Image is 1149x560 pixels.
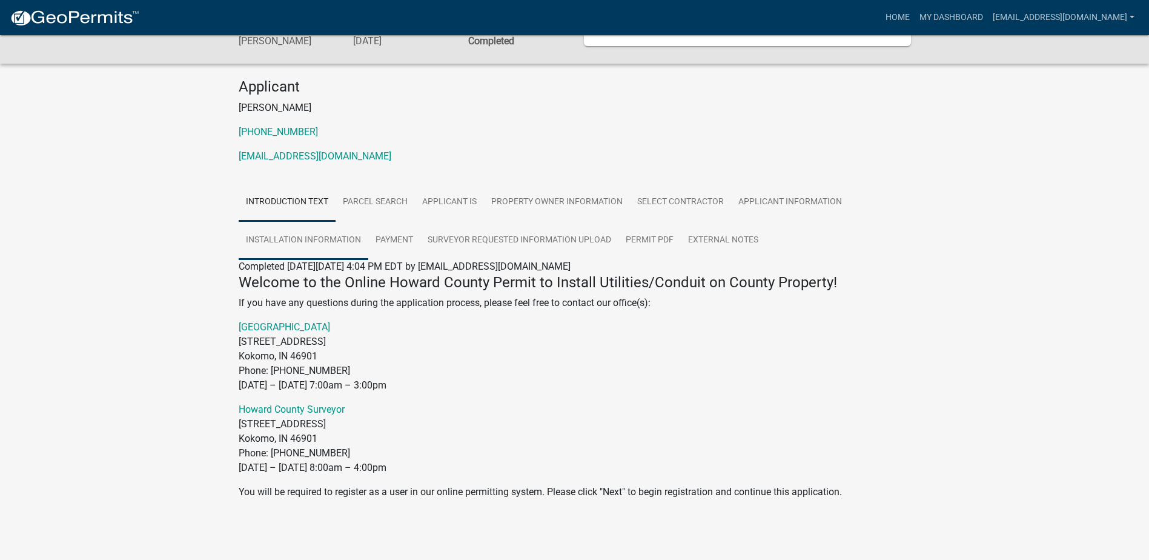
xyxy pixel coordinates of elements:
[988,6,1139,29] a: [EMAIL_ADDRESS][DOMAIN_NAME]
[618,221,681,260] a: Permit PDF
[239,485,911,499] p: You will be required to register as a user in our online permitting system. Please click "Next" t...
[239,402,911,475] p: [STREET_ADDRESS] Kokomo, IN 46901 Phone: [PHONE_NUMBER] [DATE] – [DATE] 8:00am – 4:00pm
[731,183,849,222] a: Applicant Information
[420,221,618,260] a: Surveyor Requested Information UPLOAD
[336,183,415,222] a: Parcel Search
[468,35,514,47] strong: Completed
[484,183,630,222] a: Property Owner Information
[630,183,731,222] a: Select contractor
[239,35,336,47] h6: [PERSON_NAME]
[915,6,988,29] a: My Dashboard
[239,150,391,162] a: [EMAIL_ADDRESS][DOMAIN_NAME]
[239,274,911,292] h4: Welcome to the Online Howard County Permit to Install Utilities/Conduit on County Property!
[239,126,318,138] a: [PHONE_NUMBER]
[353,35,450,47] h6: [DATE]
[239,183,336,222] a: Introduction Text
[239,321,330,333] a: [GEOGRAPHIC_DATA]
[239,261,571,272] span: Completed [DATE][DATE] 4:04 PM EDT by [EMAIL_ADDRESS][DOMAIN_NAME]
[239,296,911,310] p: If you have any questions during the application process, please feel free to contact our office(s):
[239,101,911,115] p: [PERSON_NAME]
[239,221,368,260] a: Installation Information
[239,78,911,96] h4: Applicant
[239,404,345,415] a: Howard County Surveyor
[415,183,484,222] a: Applicant Is
[368,221,420,260] a: Payment
[239,320,911,393] p: [STREET_ADDRESS] Kokomo, IN 46901 Phone: [PHONE_NUMBER] [DATE] – [DATE] 7:00am – 3:00pm
[681,221,766,260] a: External Notes
[881,6,915,29] a: Home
